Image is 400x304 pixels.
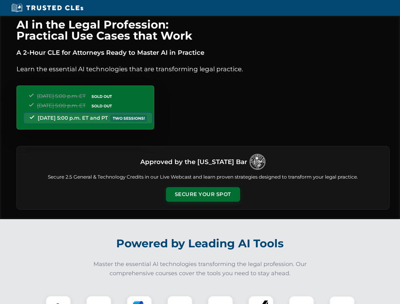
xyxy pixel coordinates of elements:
h1: AI in the Legal Profession: Practical Use Cases that Work [16,19,390,41]
img: Logo [250,154,265,170]
p: Master the essential AI technologies transforming the legal profession. Our comprehensive courses... [89,260,311,278]
img: Trusted CLEs [10,3,85,13]
p: A 2-Hour CLE for Attorneys Ready to Master AI in Practice [16,47,390,58]
h2: Powered by Leading AI Tools [25,232,376,255]
h3: Approved by the [US_STATE] Bar [140,156,247,168]
p: Learn the essential AI technologies that are transforming legal practice. [16,64,390,74]
span: [DATE] 5:00 p.m. ET [37,103,86,109]
span: SOLD OUT [89,93,114,100]
button: Secure Your Spot [166,187,240,202]
span: SOLD OUT [89,103,114,109]
span: [DATE] 5:00 p.m. ET [37,93,86,99]
p: Secure 2.5 General & Technology Credits in our Live Webcast and learn proven strategies designed ... [24,174,382,181]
